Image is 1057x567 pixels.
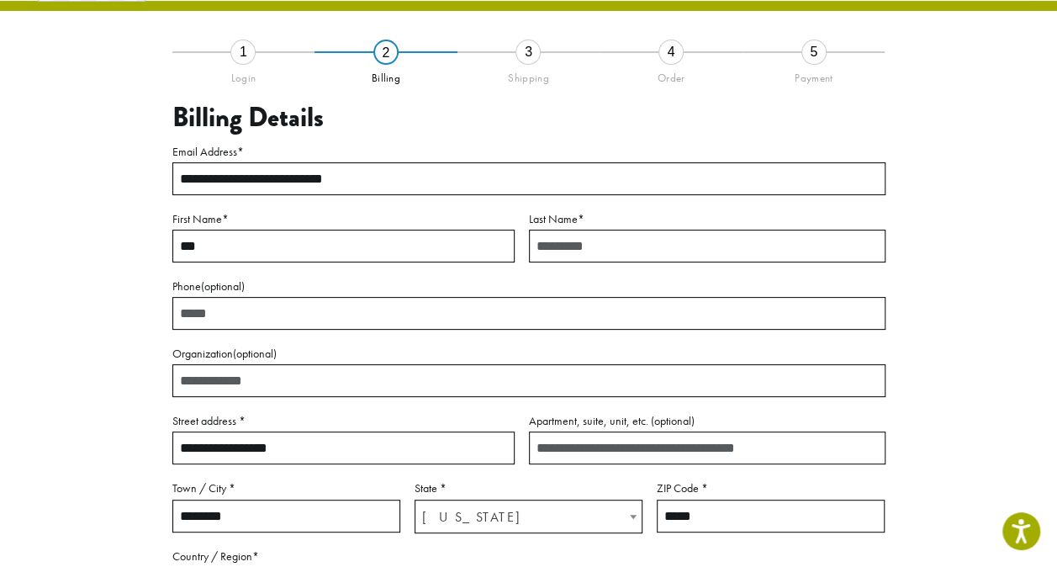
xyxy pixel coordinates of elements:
[801,40,827,65] div: 5
[201,278,245,294] span: (optional)
[172,141,885,162] label: Email Address
[657,478,885,499] label: ZIP Code
[658,40,684,65] div: 4
[233,346,277,361] span: (optional)
[172,411,515,432] label: Street address
[457,65,600,85] div: Shipping
[230,40,256,65] div: 1
[743,65,885,85] div: Payment
[172,209,515,230] label: First Name
[515,40,541,65] div: 3
[172,65,315,85] div: Login
[415,501,642,533] span: California
[600,65,743,85] div: Order
[415,478,642,499] label: State
[172,343,885,364] label: Organization
[415,500,642,533] span: State
[172,102,885,134] h3: Billing Details
[373,40,399,65] div: 2
[529,411,885,432] label: Apartment, suite, unit, etc.
[314,65,457,85] div: Billing
[651,413,695,428] span: (optional)
[172,478,400,499] label: Town / City
[529,209,885,230] label: Last Name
